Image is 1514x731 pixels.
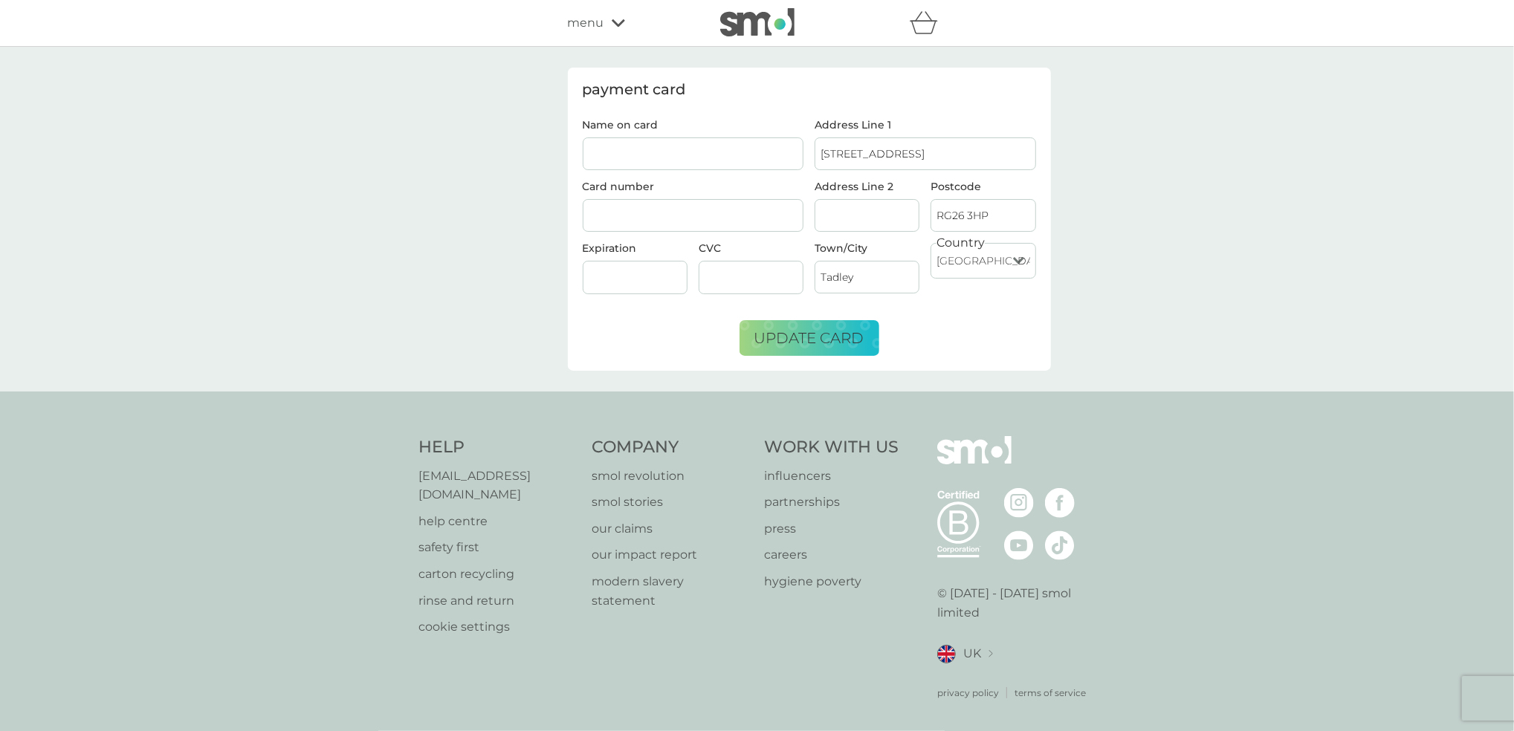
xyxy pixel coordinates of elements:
h4: Help [419,436,578,459]
a: influencers [765,467,899,486]
a: help centre [419,512,578,531]
label: CVC [699,241,721,255]
img: select a new location [989,650,993,658]
img: visit the smol Tiktok page [1045,530,1075,560]
div: basket [910,8,947,38]
label: Country [936,233,985,253]
img: visit the smol Facebook page [1045,488,1075,518]
a: carton recycling [419,565,578,584]
span: menu [568,13,604,33]
iframe: Secure CVC input frame [705,271,798,284]
h4: Company [592,436,750,459]
label: Name on card [583,120,804,130]
img: UK flag [937,645,956,663]
label: Expiration [583,241,637,255]
label: Card number [583,180,655,193]
a: partnerships [765,493,899,512]
a: terms of service [1015,686,1086,700]
img: visit the smol Youtube page [1004,530,1034,560]
label: Town/City [815,243,919,253]
span: UK [963,644,981,663]
label: Address Line 2 [815,181,919,192]
iframe: Secure card number input frame [589,209,798,222]
h4: Work With Us [765,436,899,459]
p: © [DATE] - [DATE] smol limited [937,584,1096,622]
div: payment card [583,82,1036,97]
a: cookie settings [419,617,578,637]
span: update card [754,329,864,347]
a: smol revolution [592,467,750,486]
a: hygiene poverty [765,572,899,591]
a: safety first [419,538,578,557]
img: smol [937,436,1012,487]
button: update card [740,320,879,356]
a: our impact report [592,545,750,565]
a: our claims [592,519,750,539]
a: careers [765,545,899,565]
img: smol [720,8,795,36]
iframe: Secure expiration date input frame [589,271,682,284]
a: rinse and return [419,591,578,611]
label: Address Line 1 [815,120,1036,130]
a: [EMAIL_ADDRESS][DOMAIN_NAME] [419,467,578,504]
label: Postcode [931,181,1035,192]
img: visit the smol Instagram page [1004,488,1034,518]
a: modern slavery statement [592,572,750,610]
a: privacy policy [937,686,999,700]
a: smol stories [592,493,750,512]
a: press [765,519,899,539]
